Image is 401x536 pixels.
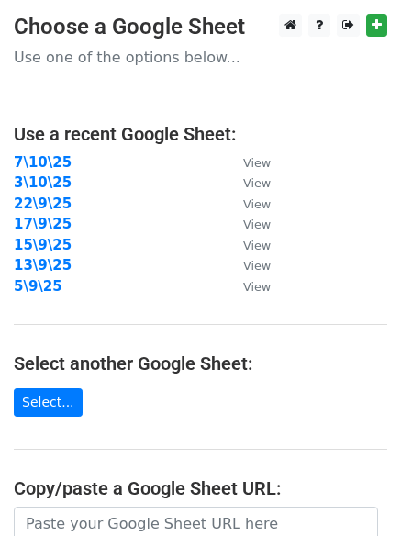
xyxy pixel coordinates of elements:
a: View [225,174,271,191]
a: 3\10\25 [14,174,72,191]
a: 7\10\25 [14,154,72,171]
a: View [225,237,271,253]
a: View [225,154,271,171]
h4: Select another Google Sheet: [14,352,387,374]
small: View [243,176,271,190]
small: View [243,239,271,252]
a: 22\9\25 [14,195,72,212]
a: View [225,216,271,232]
a: 15\9\25 [14,237,72,253]
small: View [243,280,271,294]
h4: Use a recent Google Sheet: [14,123,387,145]
h4: Copy/paste a Google Sheet URL: [14,477,387,499]
a: 5\9\25 [14,278,62,295]
small: View [243,218,271,231]
a: View [225,257,271,274]
h3: Choose a Google Sheet [14,14,387,40]
small: View [243,156,271,170]
small: View [243,259,271,273]
p: Use one of the options below... [14,48,387,67]
a: View [225,195,271,212]
a: Select... [14,388,83,417]
a: 13\9\25 [14,257,72,274]
a: View [225,278,271,295]
a: 17\9\25 [14,216,72,232]
small: View [243,197,271,211]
